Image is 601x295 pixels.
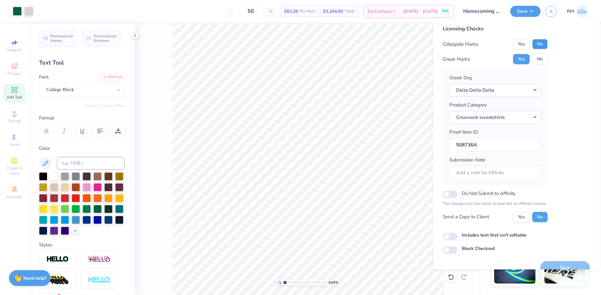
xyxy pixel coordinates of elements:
[442,9,448,13] span: FREE
[567,8,574,15] span: RM
[8,118,21,123] span: Upload
[39,114,125,122] div: Format
[443,41,478,48] div: Collegiate Marks
[46,256,69,263] img: Stroke
[368,8,392,15] span: Est. Delivery
[88,255,110,263] img: Shadow
[443,201,548,207] p: The changes are too minor to warrant an Affinity review.
[39,58,125,67] div: Text Tool
[513,39,530,49] button: Yes
[238,5,263,17] input: – –
[7,47,22,52] span: Image AI
[323,8,343,15] span: $3,164.00
[57,157,125,170] input: e.g. 7428 c
[443,213,489,221] div: Send a Copy to Client
[462,189,516,198] label: Do Not Submit to Affinity
[39,241,125,249] div: Styles
[39,145,125,152] div: Color
[85,103,125,108] button: Switch to Greek Letters
[567,5,588,18] a: RM
[300,8,315,15] span: Per Item
[403,8,438,15] span: [DATE] - [DATE]
[50,34,73,43] span: Personalized Names
[513,212,530,222] button: Yes
[443,56,470,63] div: Greek Marks
[7,194,22,199] span: Decorate
[39,74,49,81] label: Font
[3,166,26,176] span: Clipart & logos
[7,95,22,100] span: Add Text
[23,275,46,281] strong: Need help?
[345,8,354,15] span: Total
[94,34,116,43] span: Personalized Numbers
[449,84,541,97] button: Delta Delta Delta
[284,8,298,15] span: $63.28
[449,156,485,164] label: Submission Note
[532,212,548,222] button: No
[458,5,505,18] input: Untitled Design
[443,25,548,33] div: Licensing Checks
[449,111,541,124] button: Crewneck sweatshirts
[449,74,472,82] label: Greek Org
[449,166,541,180] input: Add a note for Affinity
[10,142,20,147] span: Greek
[462,232,526,238] label: Includes text that isn't editable
[513,54,530,64] button: Yes
[462,245,495,252] label: Block Checkout
[576,5,588,18] img: Roberta Manuel
[328,280,338,285] span: 100 %
[7,71,21,76] span: Designs
[532,39,548,49] button: No
[88,276,110,284] img: Negative Space
[449,101,487,109] label: Product Category
[449,128,478,136] label: Proof Item ID
[46,275,69,285] img: 3d Illusion
[99,74,125,81] div: Add Font
[532,54,548,64] button: No
[510,6,541,17] button: Save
